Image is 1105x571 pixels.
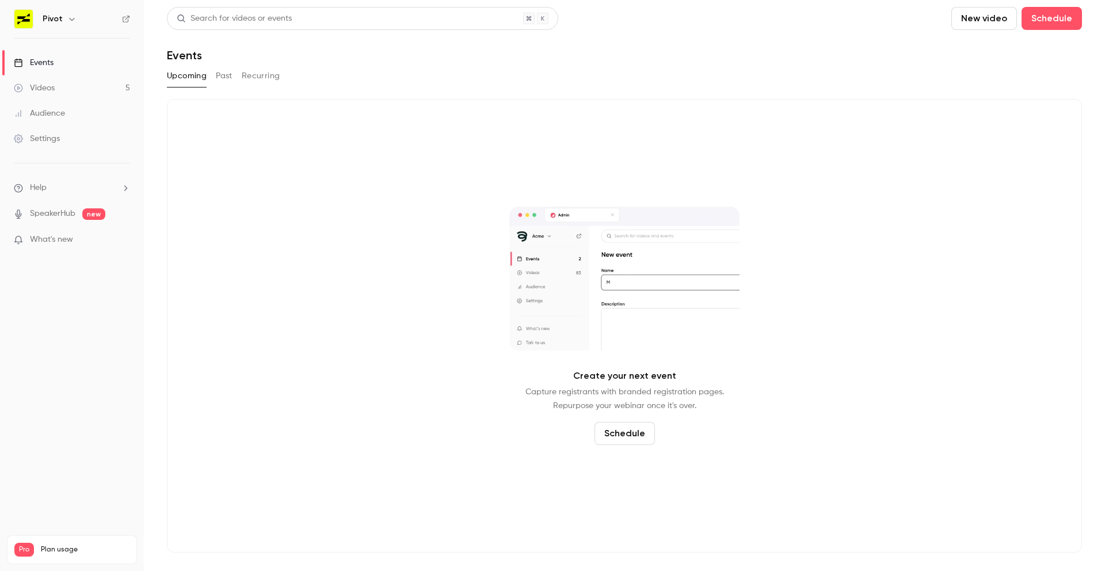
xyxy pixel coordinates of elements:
span: Pro [14,543,34,557]
span: new [82,208,105,220]
button: Past [216,67,233,85]
p: Create your next event [573,369,676,383]
li: help-dropdown-opener [14,182,130,194]
div: Search for videos or events [177,13,292,25]
h1: Events [167,48,202,62]
p: Capture registrants with branded registration pages. Repurpose your webinar once it's over. [525,385,724,413]
div: Audience [14,108,65,119]
button: Recurring [242,67,280,85]
button: Schedule [595,422,655,445]
img: Pivot [14,10,33,28]
span: Plan usage [41,545,129,554]
div: Events [14,57,54,68]
span: Help [30,182,47,194]
div: Settings [14,133,60,144]
div: Videos [14,82,55,94]
a: SpeakerHub [30,208,75,220]
button: Upcoming [167,67,207,85]
h6: Pivot [43,13,63,25]
button: Schedule [1022,7,1082,30]
span: What's new [30,234,73,246]
button: New video [951,7,1017,30]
